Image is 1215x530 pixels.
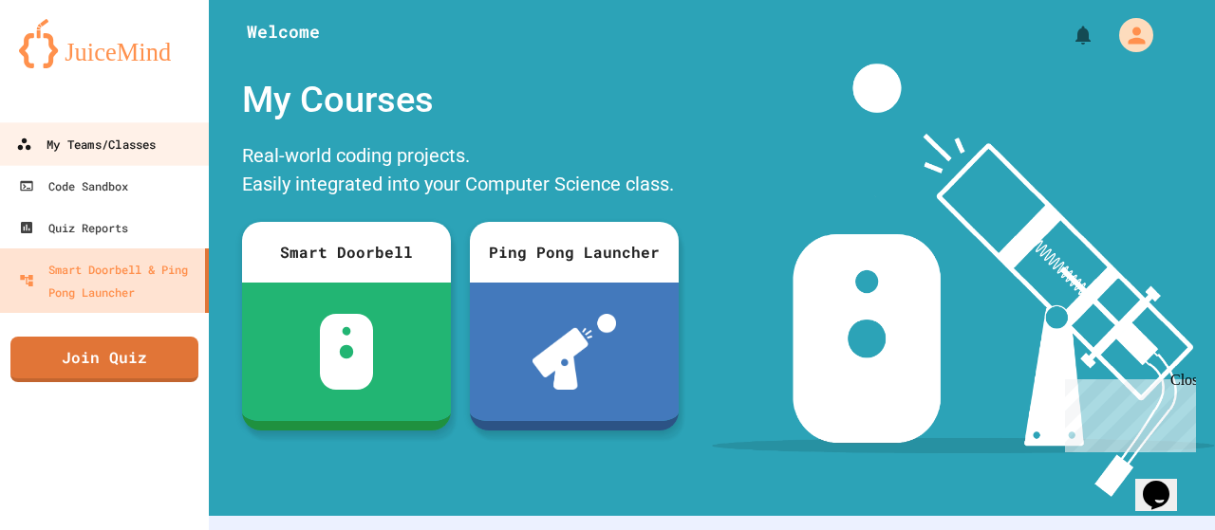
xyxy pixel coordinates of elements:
[1135,454,1196,511] iframe: chat widget
[8,8,131,120] div: Chat with us now!Close
[1057,372,1196,452] iframe: chat widget
[233,64,688,137] div: My Courses
[533,314,617,390] img: ppl-with-ball.png
[10,337,198,382] a: Join Quiz
[19,174,128,197] div: Code Sandbox
[470,222,679,283] div: Ping Pong Launcher
[1099,13,1158,57] div: My Account
[320,314,374,390] img: sdb-white.svg
[16,133,156,156] div: My Teams/Classes
[712,64,1215,497] img: banner-image-my-projects.png
[19,216,128,239] div: Quiz Reports
[1037,19,1099,51] div: My Notifications
[233,137,688,208] div: Real-world coding projects. Easily integrated into your Computer Science class.
[19,258,197,303] div: Smart Doorbell & Ping Pong Launcher
[19,19,190,68] img: logo-orange.svg
[242,222,451,283] div: Smart Doorbell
